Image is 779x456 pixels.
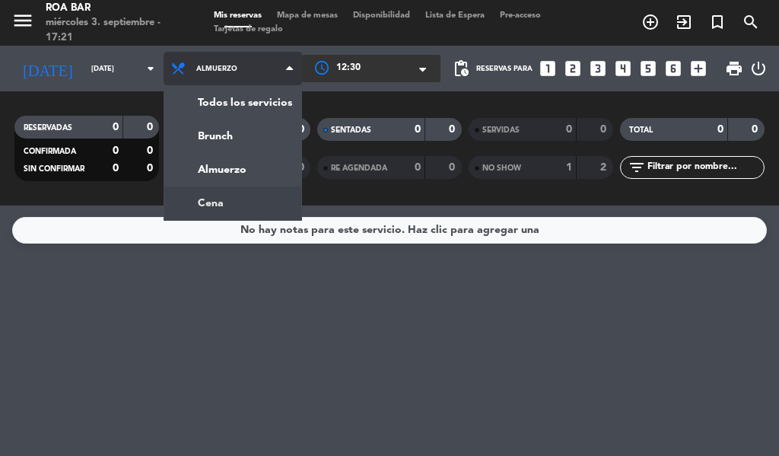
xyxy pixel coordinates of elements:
a: Cena [164,187,301,220]
strong: 0 [147,122,156,132]
div: ROA BAR [46,1,183,16]
span: Mis reservas [206,11,269,20]
strong: 0 [113,145,119,156]
span: RESERVADAS [24,124,72,132]
span: pending_actions [452,59,470,78]
span: TOTAL [629,126,653,134]
i: power_settings_new [749,59,768,78]
strong: 0 [449,162,458,173]
input: Filtrar por nombre... [646,159,764,176]
span: Mapa de mesas [269,11,345,20]
strong: 0 [113,163,119,174]
i: exit_to_app [675,13,693,31]
span: CONFIRMADA [24,148,76,155]
strong: 2 [600,162,609,173]
strong: 0 [415,124,421,135]
strong: 0 [298,162,307,173]
i: menu [11,9,34,32]
i: add_circle_outline [641,13,660,31]
strong: 0 [113,122,119,132]
strong: 0 [752,124,761,135]
i: looks_3 [588,59,608,78]
span: 12:30 [336,61,361,76]
i: looks_4 [613,59,633,78]
strong: 0 [298,124,307,135]
i: looks_5 [638,59,658,78]
strong: 1 [566,162,572,173]
span: Almuerzo [196,65,237,73]
a: Todos los servicios [164,86,301,120]
span: print [725,59,743,78]
div: miércoles 3. septiembre - 17:21 [46,15,183,45]
a: Brunch [164,120,301,153]
strong: 0 [415,162,421,173]
i: filter_list [628,158,646,177]
strong: 0 [600,124,609,135]
span: Disponibilidad [345,11,418,20]
span: Pre-acceso [492,11,548,20]
span: SERVIDAS [482,126,520,134]
button: menu [11,9,34,37]
strong: 0 [147,163,156,174]
span: Reservas para [476,65,533,73]
i: [DATE] [11,53,84,84]
i: turned_in_not [708,13,727,31]
div: LOG OUT [749,46,768,91]
i: looks_two [563,59,583,78]
i: looks_6 [663,59,683,78]
strong: 0 [566,124,572,135]
strong: 0 [717,124,723,135]
a: Almuerzo [164,153,301,187]
strong: 0 [449,124,458,135]
i: looks_one [538,59,558,78]
i: search [742,13,760,31]
span: Lista de Espera [418,11,492,20]
div: No hay notas para este servicio. Haz clic para agregar una [240,222,539,239]
span: NO SHOW [482,164,521,172]
i: add_box [688,59,708,78]
strong: 0 [147,145,156,156]
span: RE AGENDADA [331,164,387,172]
span: SIN CONFIRMAR [24,165,84,173]
i: arrow_drop_down [141,59,160,78]
span: SENTADAS [331,126,371,134]
span: Tarjetas de regalo [206,25,291,33]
